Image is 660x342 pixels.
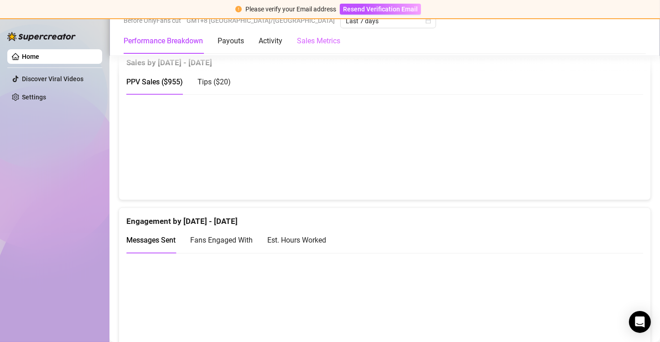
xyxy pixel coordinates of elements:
[629,311,651,333] div: Open Intercom Messenger
[126,236,176,244] span: Messages Sent
[259,36,282,47] div: Activity
[124,36,203,47] div: Performance Breakdown
[426,18,431,24] span: calendar
[7,32,76,41] img: logo-BBDzfeDw.svg
[187,14,335,27] span: GMT+8 [GEOGRAPHIC_DATA]/[GEOGRAPHIC_DATA]
[126,78,183,86] span: PPV Sales ( $955 )
[126,49,643,69] div: Sales by [DATE] - [DATE]
[245,4,336,14] div: Please verify your Email address
[267,234,326,246] div: Est. Hours Worked
[340,4,421,15] button: Resend Verification Email
[235,6,242,12] span: exclamation-circle
[126,208,643,228] div: Engagement by [DATE] - [DATE]
[22,93,46,101] a: Settings
[343,5,418,13] span: Resend Verification Email
[197,78,231,86] span: Tips ( $20 )
[190,236,253,244] span: Fans Engaged With
[22,75,83,83] a: Discover Viral Videos
[218,36,244,47] div: Payouts
[22,53,39,60] a: Home
[346,14,431,28] span: Last 7 days
[297,36,340,47] div: Sales Metrics
[124,14,181,27] span: Before OnlyFans cut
